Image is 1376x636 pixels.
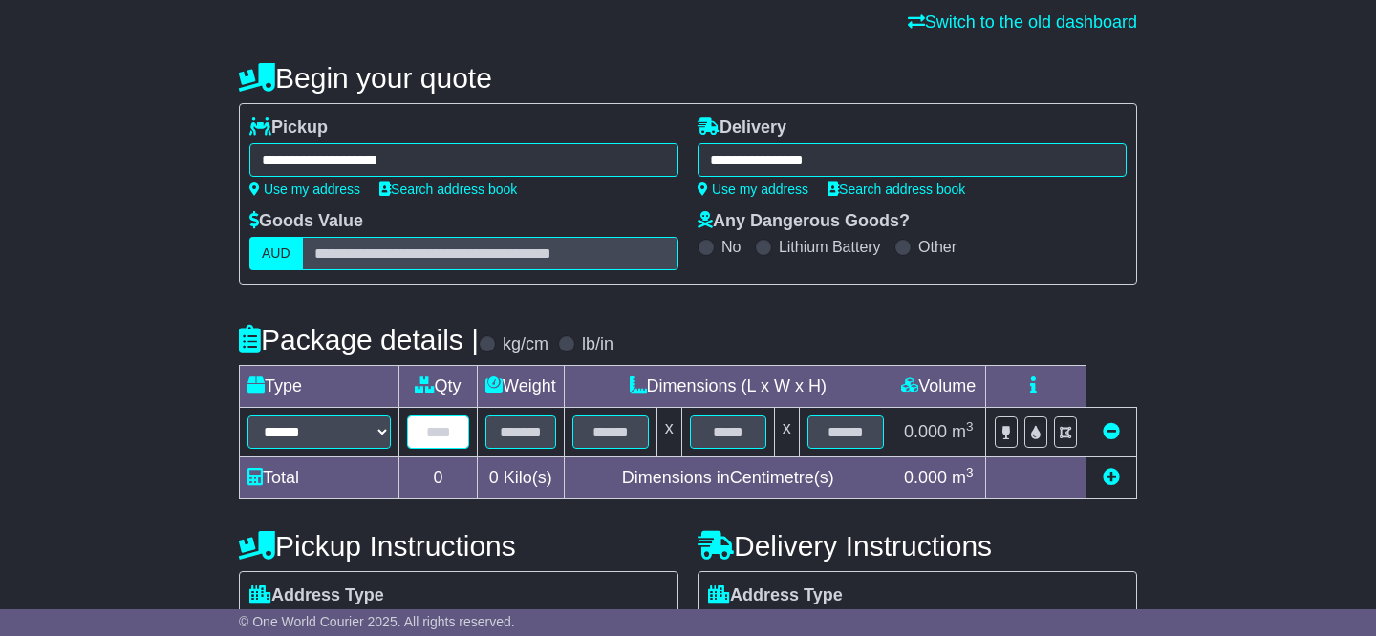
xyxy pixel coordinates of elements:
[698,530,1137,562] h4: Delivery Instructions
[249,181,360,197] a: Use my address
[399,366,478,408] td: Qty
[1103,468,1120,487] a: Add new item
[582,334,613,355] label: lb/in
[774,408,799,457] td: x
[239,324,479,355] h4: Package details |
[379,181,517,197] a: Search address book
[656,408,681,457] td: x
[564,366,892,408] td: Dimensions (L x W x H)
[721,238,741,256] label: No
[918,238,957,256] label: Other
[892,366,985,408] td: Volume
[952,422,974,441] span: m
[828,181,965,197] a: Search address book
[503,334,548,355] label: kg/cm
[698,211,910,232] label: Any Dangerous Goods?
[908,12,1137,32] a: Switch to the old dashboard
[708,585,843,606] label: Address Type
[698,181,808,197] a: Use my address
[240,457,399,499] td: Total
[239,530,678,562] h4: Pickup Instructions
[952,468,974,487] span: m
[249,585,384,606] label: Address Type
[249,237,303,270] label: AUD
[1103,422,1120,441] a: Remove this item
[966,419,974,434] sup: 3
[564,457,892,499] td: Dimensions in Centimetre(s)
[249,211,363,232] label: Goods Value
[698,117,786,138] label: Delivery
[489,468,499,487] span: 0
[240,366,399,408] td: Type
[966,465,974,479] sup: 3
[478,366,565,408] td: Weight
[904,468,947,487] span: 0.000
[399,457,478,499] td: 0
[249,117,328,138] label: Pickup
[779,238,881,256] label: Lithium Battery
[904,422,947,441] span: 0.000
[239,614,515,629] span: © One World Courier 2025. All rights reserved.
[478,457,565,499] td: Kilo(s)
[239,62,1137,94] h4: Begin your quote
